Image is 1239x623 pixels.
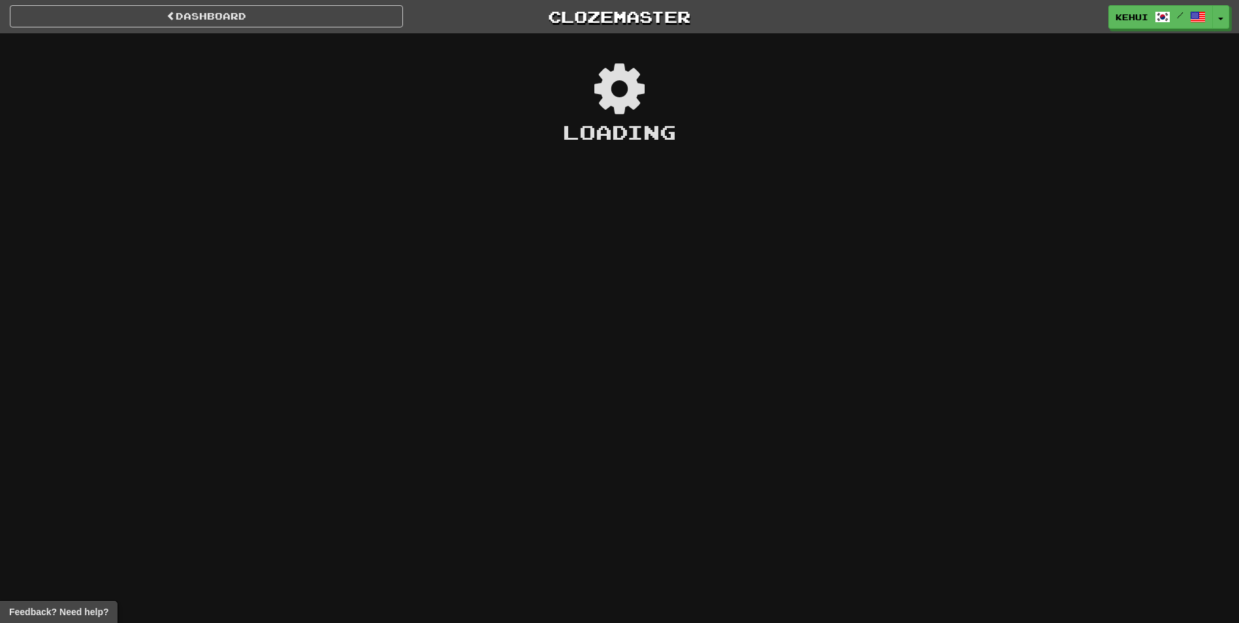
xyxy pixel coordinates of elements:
[9,605,108,618] span: Open feedback widget
[1177,10,1183,20] span: /
[1108,5,1213,29] a: Kehui /
[1116,11,1148,23] span: Kehui
[10,5,403,27] a: Dashboard
[423,5,816,28] a: Clozemaster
